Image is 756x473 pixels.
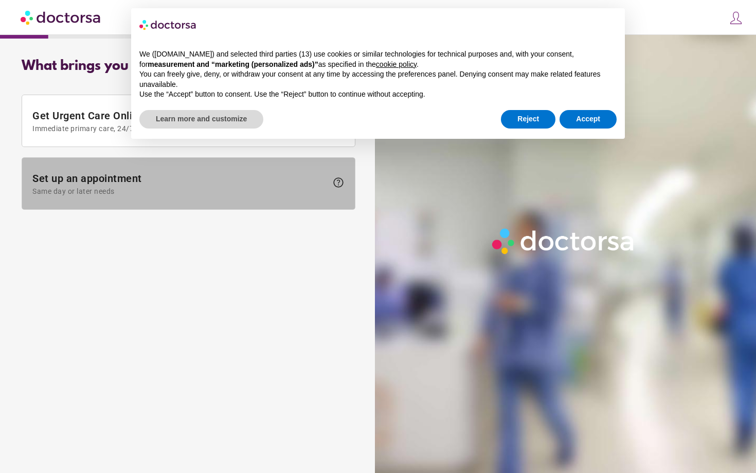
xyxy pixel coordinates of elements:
[139,110,263,129] button: Learn more and customize
[148,60,318,68] strong: measurement and “marketing (personalized ads)”
[32,172,327,195] span: Set up an appointment
[501,110,555,129] button: Reject
[32,110,327,133] span: Get Urgent Care Online
[22,59,355,74] div: What brings you in?
[488,224,639,258] img: Logo-Doctorsa-trans-White-partial-flat.png
[139,89,617,100] p: Use the “Accept” button to consent. Use the “Reject” button to continue without accepting.
[139,16,197,33] img: logo
[729,11,743,25] img: icons8-customer-100.png
[139,49,617,69] p: We ([DOMAIN_NAME]) and selected third parties (13) use cookies or similar technologies for techni...
[32,124,327,133] span: Immediate primary care, 24/7
[376,60,417,68] a: cookie policy
[332,176,345,189] span: help
[139,69,617,89] p: You can freely give, deny, or withdraw your consent at any time by accessing the preferences pane...
[560,110,617,129] button: Accept
[21,6,102,29] img: Doctorsa.com
[32,187,327,195] span: Same day or later needs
